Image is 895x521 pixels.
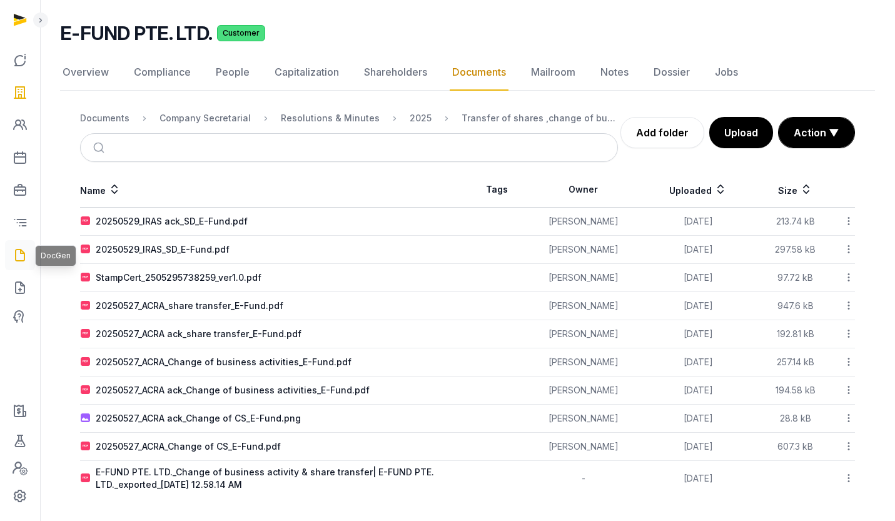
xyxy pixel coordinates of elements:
img: pdf.svg [81,216,91,226]
h2: E-FUND PTE. LTD. [60,22,212,44]
button: Upload [709,117,773,148]
th: Uploaded [640,172,756,208]
nav: Tabs [60,54,875,91]
th: Owner [527,172,640,208]
td: 297.58 kB [756,236,835,264]
div: 20250527_ACRA ack_Change of business activities_E-Fund.pdf [96,384,370,397]
td: [PERSON_NAME] [527,405,640,433]
span: Customer [217,25,265,41]
a: Compliance [131,54,193,91]
div: E-FUND PTE. LTD._Change of business activity & share transfer| E-FUND PTE. LTD._exported_[DATE] 1... [96,466,467,491]
img: pdf.svg [81,357,91,367]
span: DocGen [41,251,71,261]
span: [DATE] [684,300,713,311]
td: [PERSON_NAME] [527,264,640,292]
td: 607.3 kB [756,433,835,461]
td: 194.58 kB [756,377,835,405]
div: 20250527_ACRA ack_Change of CS_E-Fund.png [96,412,301,425]
td: 213.74 kB [756,208,835,236]
td: [PERSON_NAME] [527,236,640,264]
a: Notes [598,54,631,91]
td: [PERSON_NAME] [527,433,640,461]
td: [PERSON_NAME] [527,292,640,320]
img: pdf.svg [81,329,91,339]
th: Size [756,172,835,208]
img: pdf.svg [81,273,91,283]
span: [DATE] [684,385,713,395]
div: Documents [80,112,129,124]
span: [DATE] [684,413,713,423]
img: pdf.svg [81,301,91,311]
img: image.svg [81,413,91,423]
div: 20250529_IRAS_SD_E-Fund.pdf [96,243,230,256]
a: Overview [60,54,111,91]
img: pdf.svg [81,473,91,483]
nav: Breadcrumb [80,103,618,133]
a: Documents [450,54,508,91]
td: [PERSON_NAME] [527,377,640,405]
td: 97.72 kB [756,264,835,292]
div: 20250527_ACRA_Change of business activities_E-Fund.pdf [96,356,351,368]
td: [PERSON_NAME] [527,348,640,377]
span: [DATE] [684,441,713,452]
span: [DATE] [684,473,713,483]
span: [DATE] [684,272,713,283]
div: 20250527_ACRA_share transfer_E-Fund.pdf [96,300,283,312]
div: 20250529_IRAS ack_SD_E-Fund.pdf [96,215,248,228]
div: Resolutions & Minutes [281,112,380,124]
td: - [527,461,640,497]
img: pdf.svg [81,385,91,395]
a: Shareholders [362,54,430,91]
td: 28.8 kB [756,405,835,433]
a: Add folder [620,117,704,148]
td: 947.6 kB [756,292,835,320]
div: StampCert_2505295738259_ver1.0.pdf [96,271,261,284]
span: [DATE] [684,244,713,255]
div: 2025 [410,112,432,124]
img: pdf.svg [81,245,91,255]
div: 20250527_ACRA ack_share transfer_E-Fund.pdf [96,328,301,340]
td: [PERSON_NAME] [527,320,640,348]
td: [PERSON_NAME] [527,208,640,236]
a: Jobs [712,54,741,91]
span: [DATE] [684,357,713,367]
div: Transfer of shares ,change of business activities & change of CS [462,112,618,124]
a: Mailroom [528,54,578,91]
td: 192.81 kB [756,320,835,348]
span: [DATE] [684,216,713,226]
div: Company Secretarial [159,112,251,124]
span: [DATE] [684,328,713,339]
a: Dossier [651,54,692,91]
th: Name [80,172,468,208]
a: People [213,54,252,91]
button: Submit [86,134,115,161]
a: Capitalization [272,54,341,91]
th: Tags [468,172,527,208]
button: Action ▼ [779,118,854,148]
img: pdf.svg [81,442,91,452]
div: 20250527_ACRA_Change of CS_E-Fund.pdf [96,440,281,453]
td: 257.14 kB [756,348,835,377]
